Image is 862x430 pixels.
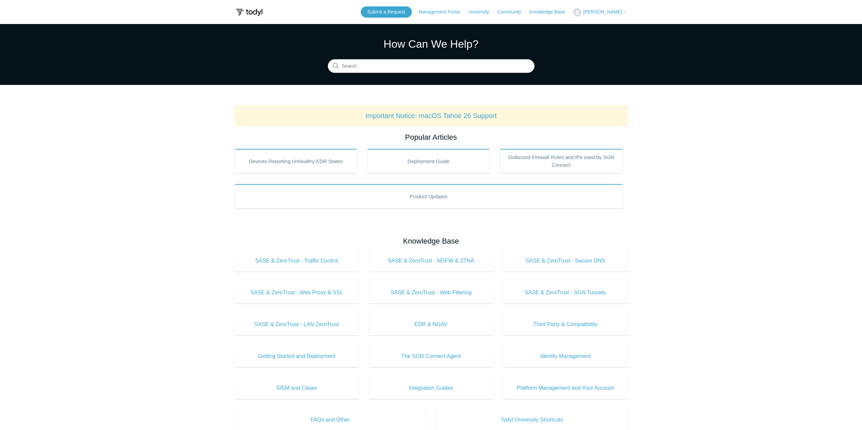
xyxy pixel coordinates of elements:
[379,384,483,392] span: Integration Guides
[468,8,496,16] a: University
[235,132,628,143] h2: Popular Articles
[245,320,349,329] span: SASE & ZeroTrust - LAN ZeroTrust
[365,112,497,119] a: Important Notice: macOS Tahoe 26 Support
[379,320,483,329] span: EDR & NGAV
[235,282,359,303] a: SASE & ZeroTrust - Web Proxy & SSL
[245,416,416,424] span: FAQs and Other
[529,8,572,16] a: Knowledge Base
[235,6,264,19] img: Todyl Support Center Help Center home page
[513,384,617,392] span: Platform Management and Your Account
[369,377,493,399] a: Integration Guides
[513,289,617,297] span: SASE & ZeroTrust - SGN Tunnels
[328,36,534,52] h1: How Can We Help?
[446,416,617,424] span: Todyl University Shortcuts
[513,257,617,265] span: SASE & ZeroTrust - Secure DNS
[367,149,490,173] a: Deployment Guide
[235,314,359,335] a: SASE & ZeroTrust - LAN ZeroTrust
[328,60,534,73] input: Search
[245,257,349,265] span: SASE & ZeroTrust - Traffic Control
[235,377,359,399] a: SIEM and Cases
[245,289,349,297] span: SASE & ZeroTrust - Web Proxy & SSL
[235,235,628,247] h2: Knowledge Base
[503,314,628,335] a: Third Party & Compatibility
[369,250,493,272] a: SASE & ZeroTrust - NGFW & ZTNA
[503,377,628,399] a: Platform Management and Your Account
[369,282,493,303] a: SASE & ZeroTrust - Web Filtering
[503,282,628,303] a: SASE & ZeroTrust - SGN Tunnels
[583,9,622,15] span: [PERSON_NAME]
[513,320,617,329] span: Third Party & Compatibility
[235,250,359,272] a: SASE & ZeroTrust - Traffic Control
[235,345,359,367] a: Getting Started and Deployment
[503,345,628,367] a: Identity Management
[235,184,623,208] a: Product Updates
[379,257,483,265] span: SASE & ZeroTrust - NGFW & ZTNA
[379,352,483,360] span: The SGN Connect Agent
[235,149,357,173] a: Devices Reporting Unhealthy EDR States
[379,289,483,297] span: SASE & ZeroTrust - Web Filtering
[419,8,467,16] a: Management Portal
[573,8,627,17] button: [PERSON_NAME]
[497,8,528,16] a: Community
[369,345,493,367] a: The SGN Connect Agent
[245,384,349,392] span: SIEM and Cases
[513,352,617,360] span: Identity Management
[361,6,412,18] a: Submit a Request
[245,352,349,360] span: Getting Started and Deployment
[503,250,628,272] a: SASE & ZeroTrust - Secure DNS
[369,314,493,335] a: EDR & NGAV
[500,149,623,173] a: Outbound Firewall Rules and IPs used by SGN Connect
